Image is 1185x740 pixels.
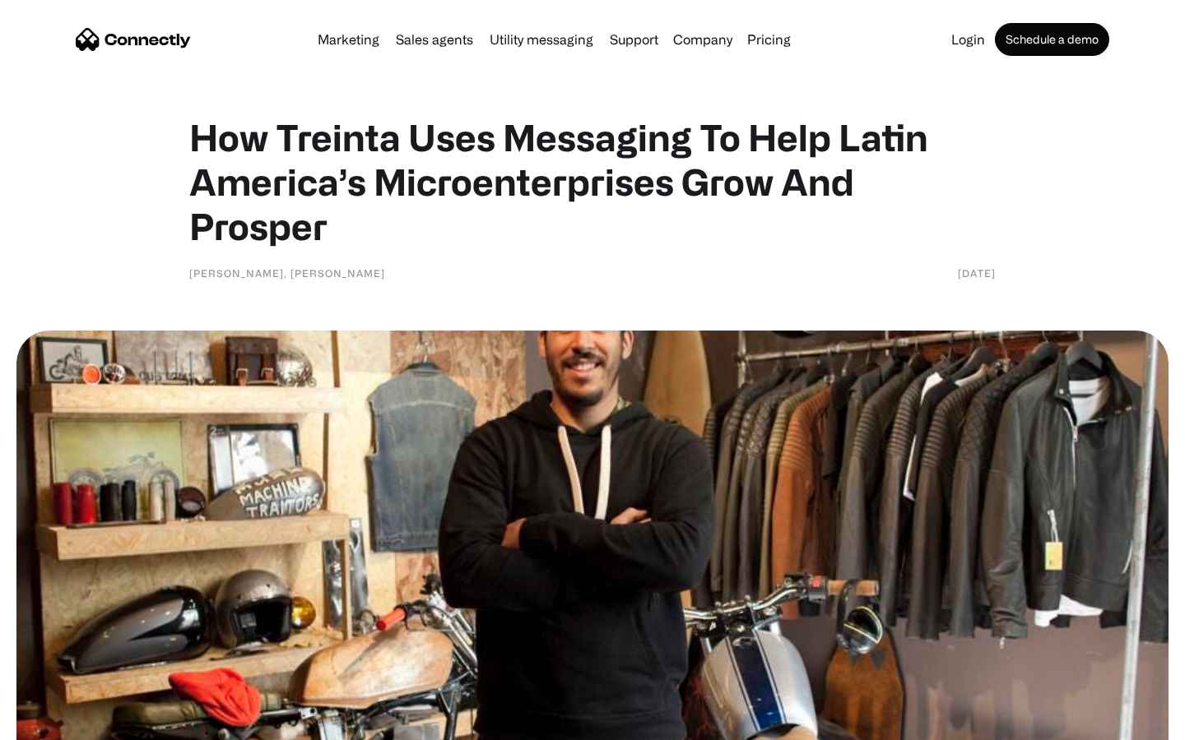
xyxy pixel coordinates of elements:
div: Company [673,28,732,51]
h1: How Treinta Uses Messaging To Help Latin America’s Microenterprises Grow And Prosper [189,115,996,248]
a: Marketing [311,33,386,46]
ul: Language list [33,711,99,734]
a: Schedule a demo [995,23,1109,56]
div: [DATE] [958,265,996,281]
a: Support [603,33,665,46]
a: Sales agents [389,33,480,46]
a: Pricing [741,33,797,46]
aside: Language selected: English [16,711,99,734]
div: [PERSON_NAME], [PERSON_NAME] [189,265,385,281]
a: Utility messaging [483,33,600,46]
a: Login [945,33,992,46]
